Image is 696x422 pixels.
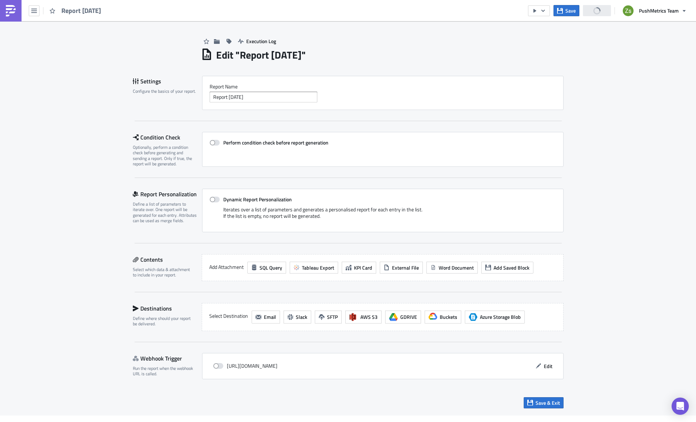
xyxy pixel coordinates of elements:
[639,7,679,14] span: PushMetrics Team
[290,262,338,274] button: Tableau Export
[296,313,307,321] span: Slack
[209,311,248,321] label: Select Destination
[284,311,311,324] button: Slack
[223,196,292,203] strong: Dynamic Report Personalization
[618,3,691,19] button: PushMetrics Team
[133,76,202,87] div: Settings
[524,397,564,408] button: Save & Exit
[133,189,202,199] div: Report Personalization
[260,264,282,271] span: SQL Query
[223,139,328,146] strong: Perform condition check before report generation
[133,254,193,265] div: Contents
[622,5,634,17] img: Avatar
[425,311,461,324] button: Buckets
[544,362,552,370] span: Edit
[133,201,197,224] div: Define a list of parameters to iterate over. One report will be generated for each entry. Attribu...
[252,311,280,324] button: Email
[342,262,376,274] button: KPI Card
[532,361,556,372] button: Edit
[481,262,533,274] button: Add Saved Block
[209,262,244,272] label: Add Attachment
[439,264,474,271] span: Word Document
[440,313,457,321] span: Buckets
[216,49,306,61] h1: Edit " Report [DATE] "
[246,37,276,45] span: Execution Log
[61,6,102,15] span: Report [DATE]
[465,311,525,324] button: Azure Storage BlobAzure Storage Blob
[400,313,417,321] span: GDRIVE
[480,313,521,321] span: Azure Storage Blob
[553,5,579,16] button: Save
[213,361,277,371] div: [URL][DOMAIN_NAME]
[327,313,338,321] span: SFTP
[426,262,478,274] button: Word Document
[133,353,202,364] div: Webhook Trigger
[133,366,197,377] div: Run the report when the webhook URL is called.
[494,264,529,271] span: Add Saved Block
[133,316,193,327] div: Define where should your report be delivered.
[133,267,193,278] div: Select which data & attachment to include in your report.
[210,206,556,225] div: Iterates over a list of parameters and generates a personalised report for each entry in the list...
[672,398,689,415] div: Open Intercom Messenger
[565,7,576,14] span: Save
[302,264,334,271] span: Tableau Export
[133,88,197,94] div: Configure the basics of your report.
[583,5,611,16] button: Share
[354,264,372,271] span: KPI Card
[133,145,197,167] div: Optionally, perform a condition check before generating and sending a report. Only if true, the r...
[210,83,556,90] label: Report Nam﻿e
[264,313,276,321] span: Email
[133,303,193,314] div: Destinations
[380,262,423,274] button: External File
[345,311,382,324] button: AWS S3
[5,5,17,17] img: PushMetrics
[536,399,560,407] span: Save & Exit
[133,132,202,143] div: Condition Check
[385,311,421,324] button: GDRIVE
[247,262,286,274] button: SQL Query
[360,313,378,321] span: AWS S3
[315,311,342,324] button: SFTP
[392,264,419,271] span: External File
[234,36,280,47] button: Execution Log
[469,313,477,321] span: Azure Storage Blob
